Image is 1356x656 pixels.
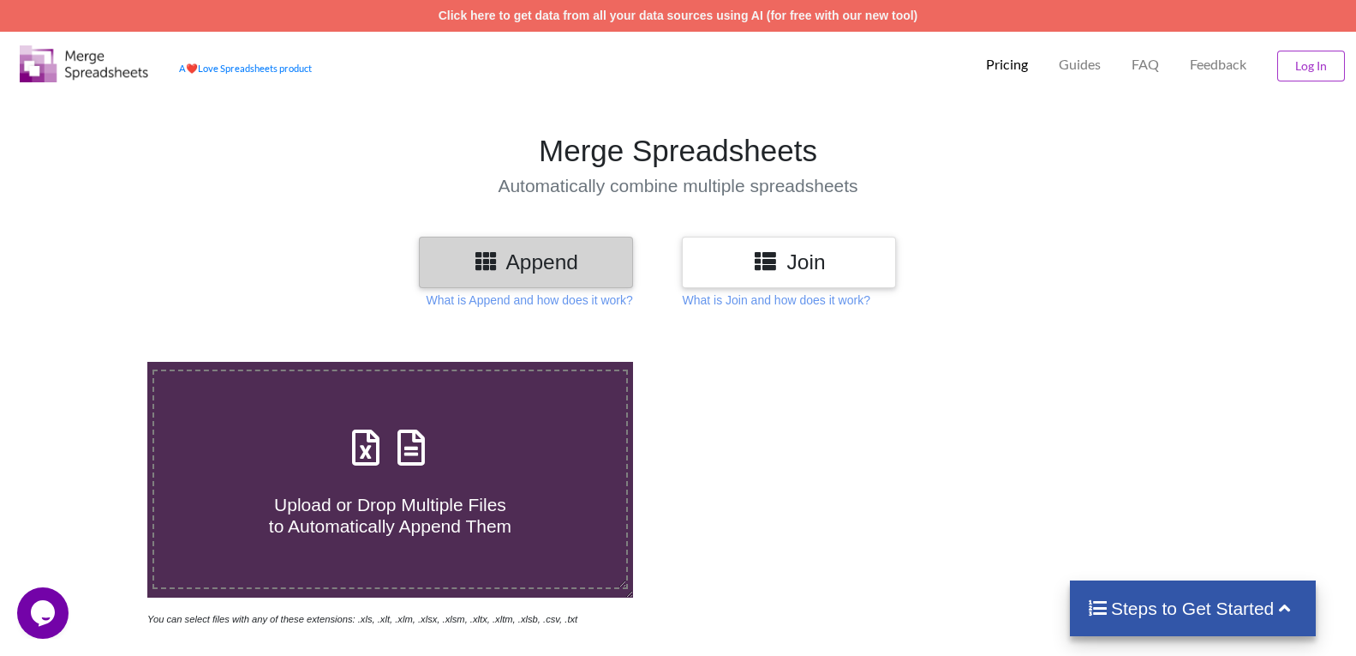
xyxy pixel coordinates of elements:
img: Logo.png [20,45,148,82]
a: Click here to get data from all your data sources using AI (for free with our new tool) [439,9,918,22]
h3: Append [432,250,620,274]
p: Guides [1059,56,1101,74]
p: What is Join and how does it work? [682,292,869,309]
span: Upload or Drop Multiple Files to Automatically Append Them [269,495,511,536]
p: FAQ [1132,56,1159,74]
iframe: chat widget [17,587,72,639]
i: You can select files with any of these extensions: .xls, .xlt, .xlm, .xlsx, .xlsm, .xltx, .xltm, ... [147,614,577,624]
button: Log In [1277,51,1345,81]
span: heart [186,63,198,74]
p: What is Append and how does it work? [427,292,633,309]
h4: Steps to Get Started [1087,598,1299,619]
a: AheartLove Spreadsheets product [179,63,312,74]
h3: Join [695,250,883,274]
p: Pricing [986,56,1028,74]
span: Feedback [1190,57,1246,71]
